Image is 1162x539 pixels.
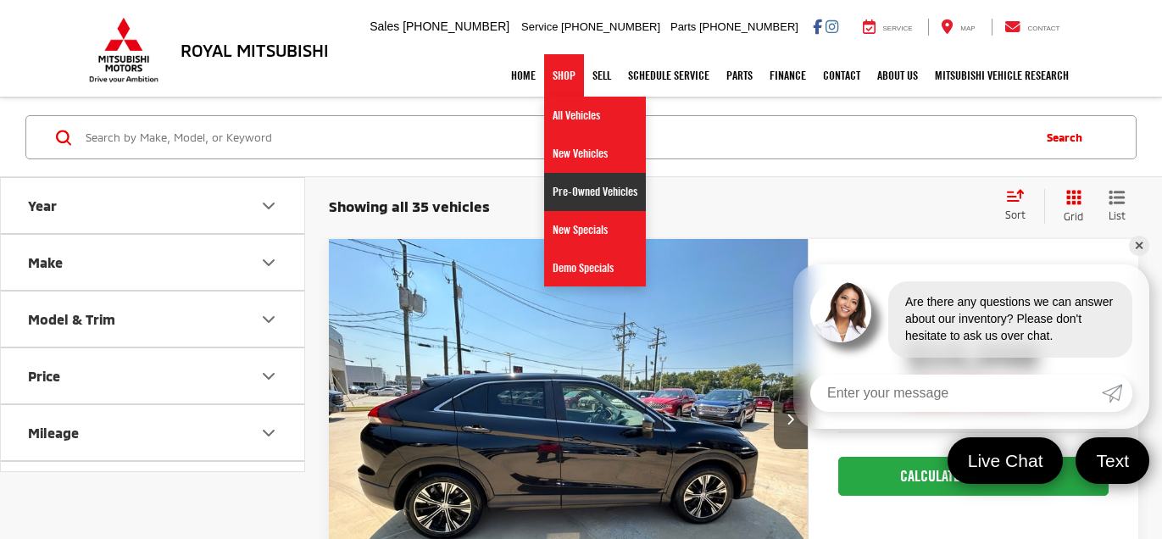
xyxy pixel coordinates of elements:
[1,292,306,347] button: Model & TrimModel & Trim
[259,423,279,443] div: Mileage
[259,366,279,386] div: Price
[883,25,913,32] span: Service
[1044,189,1096,224] button: Grid View
[1,178,306,233] button: YearYear
[997,189,1044,223] button: Select sort value
[959,449,1052,472] span: Live Chat
[544,54,584,97] a: Shop
[259,196,279,216] div: Year
[1087,449,1137,472] span: Text
[774,390,808,449] button: Next image
[838,457,1109,496] button: CALCULATE YOUR PAYMENT
[850,19,926,36] a: Service
[1,462,306,517] button: Location
[329,197,490,214] span: Showing all 35 vehicles
[181,41,329,59] h3: Royal Mitsubishi
[28,254,63,270] div: Make
[948,437,1064,484] a: Live Chat
[928,19,987,36] a: Map
[1096,189,1138,224] button: List View
[28,425,79,441] div: Mileage
[1005,208,1026,220] span: Sort
[544,211,646,249] a: New Specials
[810,375,1102,412] input: Enter your message
[86,17,162,83] img: Mitsubishi
[670,20,696,33] span: Parts
[259,309,279,330] div: Model & Trim
[620,54,718,97] a: Schedule Service: Opens in a new tab
[718,54,761,97] a: Parts: Opens in a new tab
[810,281,871,342] img: Agent profile photo
[370,19,399,33] span: Sales
[1027,25,1059,32] span: Contact
[28,368,60,384] div: Price
[992,19,1073,36] a: Contact
[584,54,620,97] a: Sell
[869,54,926,97] a: About Us
[960,25,975,32] span: Map
[503,54,544,97] a: Home
[1109,208,1126,223] span: List
[544,173,646,211] a: Pre-Owned Vehicles
[1030,116,1107,158] button: Search
[888,281,1132,358] div: Are there any questions we can answer about our inventory? Please don't hesitate to ask us over c...
[1064,209,1083,224] span: Grid
[761,54,815,97] a: Finance
[521,20,558,33] span: Service
[815,54,869,97] a: Contact
[259,253,279,273] div: Make
[1076,437,1149,484] a: Text
[561,20,660,33] span: [PHONE_NUMBER]
[926,54,1077,97] a: Mitsubishi Vehicle Research
[813,19,822,33] a: Facebook: Click to visit our Facebook page
[1102,375,1132,412] a: Submit
[403,19,509,33] span: [PHONE_NUMBER]
[1,235,306,290] button: MakeMake
[84,117,1030,158] input: Search by Make, Model, or Keyword
[28,311,115,327] div: Model & Trim
[826,19,838,33] a: Instagram: Click to visit our Instagram page
[544,249,646,286] a: Demo Specials
[699,20,798,33] span: [PHONE_NUMBER]
[544,97,646,135] a: All Vehicles
[544,135,646,173] a: New Vehicles
[1,405,306,460] button: MileageMileage
[1,348,306,403] button: PricePrice
[28,197,57,214] div: Year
